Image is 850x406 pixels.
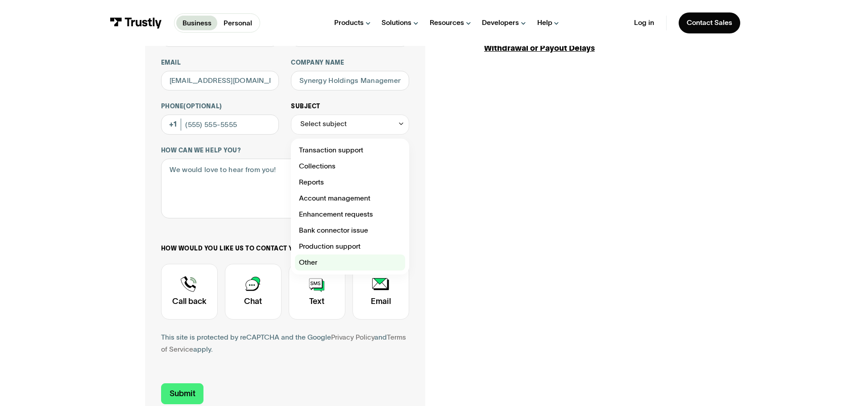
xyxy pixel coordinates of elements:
label: Company name [291,59,409,67]
div: Select subject [291,115,409,135]
div: Products [334,18,364,27]
span: (Optional) [183,103,222,110]
a: Terms of Service [161,333,406,353]
form: Contact Trustly Support [161,15,409,404]
label: Subject [291,103,409,111]
nav: Select subject [291,135,409,275]
div: Solutions [381,18,411,27]
div: Resources [430,18,464,27]
input: ASPcorp [291,71,409,91]
span: Transaction support [299,144,363,156]
a: Business [176,16,217,30]
div: Withdrawal or Payout Delays [484,42,705,54]
a: Log in [634,18,654,27]
span: Enhancement requests [299,209,373,221]
span: Bank connector issue [299,225,368,237]
div: Developers [482,18,519,27]
span: Account management [299,193,370,205]
div: Select subject [300,118,347,130]
img: Trustly Logo [110,17,162,29]
span: Production support [299,241,361,253]
div: Help [537,18,552,27]
p: Personal [224,18,252,29]
div: This site is protected by reCAPTCHA and the Google and apply. [161,332,409,356]
span: Collections [299,160,336,172]
span: Reports [299,176,324,189]
input: Submit [161,383,204,404]
p: Business [182,18,211,29]
a: Contact Sales [679,12,740,33]
div: Contact Sales [687,18,732,27]
label: How can we help you? [161,147,409,155]
a: Personal [217,16,258,30]
label: How would you like us to contact you? [161,245,409,253]
label: Phone [161,103,279,111]
a: Privacy Policy [331,333,374,341]
span: Other [299,257,317,269]
label: Email [161,59,279,67]
input: (555) 555-5555 [161,115,279,135]
input: alex@mail.com [161,71,279,91]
